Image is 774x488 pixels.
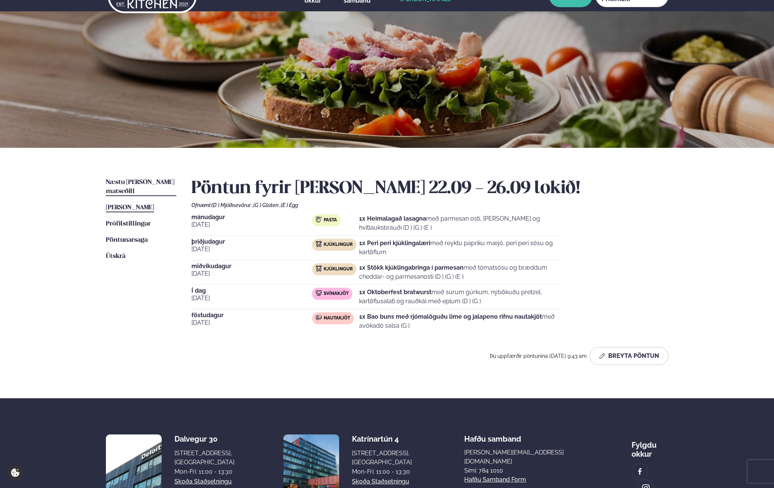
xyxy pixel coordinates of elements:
[106,203,154,212] a: [PERSON_NAME]
[590,347,668,365] button: Breyta Pöntun
[191,263,312,269] span: miðvikudagur
[359,263,560,281] p: með tómatsósu og bræddum cheddar- og parmesanosti (D ) (G ) (E )
[359,239,560,257] p: með reyktu papriku mæjó, peri peri sósu og kartöflum
[316,216,322,223] img: pasta.svg
[281,202,298,208] span: (E ) Egg
[106,253,125,259] span: Útskrá
[191,239,312,245] span: þriðjudagur
[191,269,312,278] span: [DATE]
[191,178,668,199] h2: Pöntun fyrir [PERSON_NAME] 22.09 - 26.09 lokið!
[324,242,353,248] span: Kjúklingur
[632,463,648,479] a: image alt
[106,236,148,245] a: Pöntunarsaga
[316,290,322,296] img: pork.svg
[316,241,322,247] img: chicken.svg
[191,214,312,220] span: mánudagur
[211,202,253,208] span: (D ) Mjólkurvörur ,
[359,288,560,306] p: með súrum gúrkum, nýbökuðu pretzel, kartöflusalati og rauðkál með eplum (D ) (G )
[352,467,412,476] div: Mon-Fri: 11:00 - 13:30
[359,289,431,296] strong: 1x Oktoberfest bratwurst
[106,221,151,227] span: Prófílstillingar
[106,204,154,211] span: [PERSON_NAME]
[359,264,463,271] strong: 1x Stökk kjúklingabringa í parmesan
[359,215,426,222] strong: 1x Heimalagað lasagna
[106,219,151,229] a: Prófílstillingar
[8,465,23,480] a: Cookie settings
[464,448,579,466] a: [PERSON_NAME][EMAIL_ADDRESS][DOMAIN_NAME]
[106,178,176,196] a: Næstu [PERSON_NAME] matseðill
[359,239,430,247] strong: 1x Peri peri kjúklingalæri
[191,202,668,208] div: Ofnæmi:
[359,214,560,232] p: með parmesan osti, [PERSON_NAME] og hvítlauksbrauði (D ) (G ) (E )
[464,475,526,484] a: Hafðu samband form
[174,449,234,467] div: [STREET_ADDRESS], [GEOGRAPHIC_DATA]
[253,202,281,208] span: (G ) Glúten ,
[106,237,148,243] span: Pöntunarsaga
[191,288,312,294] span: Í dag
[636,467,644,476] img: image alt
[106,252,125,261] a: Útskrá
[359,312,560,330] p: með avókadó salsa (G )
[324,315,350,321] span: Nautakjöt
[324,291,349,297] span: Svínakjöt
[106,179,174,195] span: Næstu [PERSON_NAME] matseðill
[632,434,668,459] div: Fylgdu okkur
[316,265,322,272] img: chicken.svg
[352,449,412,467] div: [STREET_ADDRESS], [GEOGRAPHIC_DATA]
[191,220,312,229] span: [DATE]
[352,434,412,443] div: Katrínartún 4
[324,217,337,223] span: Pasta
[316,315,322,321] img: beef.svg
[191,245,312,254] span: [DATE]
[191,294,312,303] span: [DATE]
[352,477,409,486] a: Skoða staðsetningu
[191,312,312,318] span: föstudagur
[359,313,542,320] strong: 1x Bao buns með rjómalöguðu lime og jalapeno rifnu nautakjöt
[191,318,312,327] span: [DATE]
[464,428,521,443] span: Hafðu samband
[464,466,579,475] p: Sími: 784 1010
[174,434,234,443] div: Dalvegur 30
[174,467,234,476] div: Mon-Fri: 11:00 - 13:30
[324,266,353,272] span: Kjúklingur
[174,477,232,486] a: Skoða staðsetningu
[490,353,587,359] span: Þú uppfærðir pöntunina [DATE] 9:43 am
